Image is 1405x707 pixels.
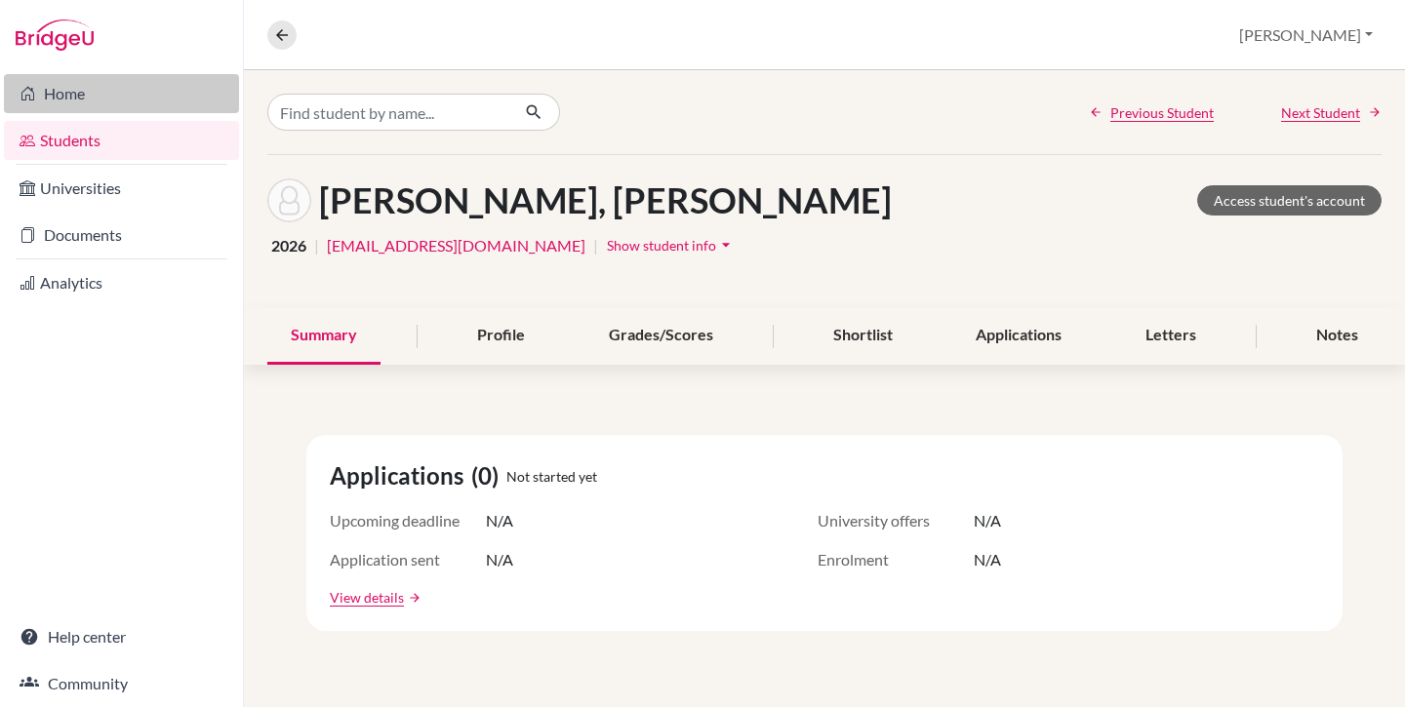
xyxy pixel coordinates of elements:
div: Shortlist [810,307,916,365]
a: Home [4,74,239,113]
span: Upcoming deadline [330,509,486,532]
a: Analytics [4,263,239,302]
a: Universities [4,169,239,208]
button: [PERSON_NAME] [1230,17,1382,54]
span: Not started yet [506,466,597,487]
a: Next Student [1281,102,1382,123]
span: University offers [818,509,974,532]
h1: [PERSON_NAME], [PERSON_NAME] [319,179,892,221]
span: Applications [330,458,471,493]
img: HANNAH BEATRICE BATERINA BATIAO's avatar [267,178,311,222]
span: Enrolment [818,548,974,571]
a: Help center [4,617,239,656]
input: Find student by name... [267,94,509,131]
span: Previous Student [1110,102,1214,123]
span: N/A [974,509,1001,532]
div: Grades/Scores [585,307,737,365]
span: | [314,234,319,257]
div: Applications [952,307,1085,365]
div: Letters [1122,307,1220,365]
i: arrow_drop_down [716,235,736,255]
a: Students [4,121,239,160]
div: Summary [267,307,381,365]
span: Show student info [607,237,716,254]
span: N/A [486,509,513,532]
span: N/A [974,548,1001,571]
button: Show student infoarrow_drop_down [606,230,737,260]
a: arrow_forward [404,591,421,605]
a: Access student's account [1197,185,1382,216]
span: Next Student [1281,102,1360,123]
span: | [593,234,598,257]
a: Previous Student [1089,102,1214,123]
span: Application sent [330,548,486,571]
span: (0) [471,458,506,493]
span: N/A [486,548,513,571]
a: [EMAIL_ADDRESS][DOMAIN_NAME] [327,234,585,257]
a: Documents [4,216,239,255]
img: Bridge-U [16,20,94,51]
div: Notes [1293,307,1382,365]
span: 2026 [271,234,306,257]
a: Community [4,664,239,703]
div: Profile [454,307,548,365]
a: View details [330,587,404,608]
